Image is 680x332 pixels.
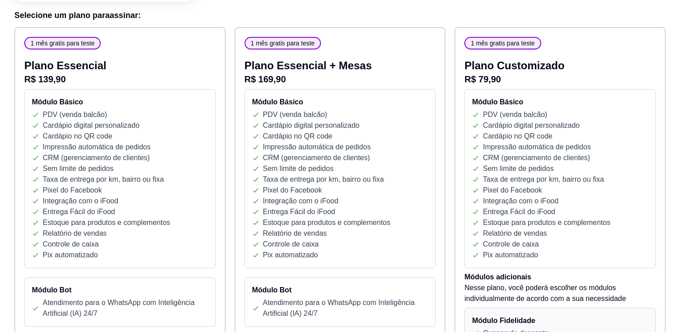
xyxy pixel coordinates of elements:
[43,174,164,185] p: Taxa de entrega por km, bairro ou fixa
[252,285,428,296] h4: Módulo Bot
[43,185,102,196] p: Pixel do Facebook
[263,174,384,185] p: Taxa de entrega por km, bairro ou fixa
[27,39,98,48] span: 1 mês gratis para teste
[483,206,555,217] p: Entrega Fácil do iFood
[43,250,98,260] p: Pix automatizado
[263,163,333,174] p: Sem limite de pedidos
[43,239,99,250] p: Controle de caixa
[263,153,370,163] p: CRM (gerenciamento de clientes)
[483,131,552,142] p: Cardápio no QR code
[472,315,648,326] h4: Módulo Fidelidade
[263,250,318,260] p: Pix automatizado
[43,206,115,217] p: Entrega Fácil do iFood
[464,73,656,85] p: R$ 79,90
[483,217,610,228] p: Estoque para produtos e complementos
[263,109,327,120] p: PDV (venda balcão)
[483,109,547,120] p: PDV (venda balcão)
[43,109,107,120] p: PDV (venda balcão)
[263,185,322,196] p: Pixel do Facebook
[483,174,604,185] p: Taxa de entrega por km, bairro ou fixa
[483,120,579,131] p: Cardápio digital personalizado
[43,142,151,153] p: Impressão automática de pedidos
[263,142,371,153] p: Impressão automática de pedidos
[32,285,208,296] h4: Módulo Bot
[483,228,547,239] p: Relatório de vendas
[24,58,216,73] p: Plano Essencial
[483,153,590,163] p: CRM (gerenciamento de clientes)
[43,153,150,163] p: CRM (gerenciamento de clientes)
[263,206,335,217] p: Entrega Fácil do iFood
[483,196,558,206] p: Integração com o iFood
[472,97,648,108] h4: Módulo Básico
[24,73,216,85] p: R$ 139,90
[464,58,656,73] p: Plano Customizado
[43,228,107,239] p: Relatório de vendas
[263,228,327,239] p: Relatório de vendas
[464,283,656,304] p: Nesse plano, você poderá escolher os módulos individualmente de acordo com a sua necessidade
[43,297,208,319] p: Atendimento para o WhatsApp com Inteligência Artificial (IA) 24/7
[244,73,436,85] p: R$ 169,90
[483,185,542,196] p: Pixel do Facebook
[263,217,391,228] p: Estoque para produtos e complementos
[252,97,428,108] h4: Módulo Básico
[263,196,338,206] p: Integração com o iFood
[14,9,666,22] h3: Selecione um plano para assinar :
[483,142,591,153] p: Impressão automática de pedidos
[43,196,118,206] p: Integração com o iFood
[32,97,208,108] h4: Módulo Básico
[467,39,538,48] span: 1 mês gratis para teste
[483,163,553,174] p: Sem limite de pedidos
[483,239,539,250] p: Controle de caixa
[244,58,436,73] p: Plano Essencial + Mesas
[43,120,139,131] p: Cardápio digital personalizado
[247,39,318,48] span: 1 mês gratis para teste
[263,120,360,131] p: Cardápio digital personalizado
[263,297,428,319] p: Atendimento para o WhatsApp com Inteligência Artificial (IA) 24/7
[483,250,538,260] p: Pix automatizado
[43,217,170,228] p: Estoque para produtos e complementos
[43,131,112,142] p: Cardápio no QR code
[263,131,333,142] p: Cardápio no QR code
[263,239,319,250] p: Controle de caixa
[43,163,113,174] p: Sem limite de pedidos
[464,272,656,283] h4: Módulos adicionais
